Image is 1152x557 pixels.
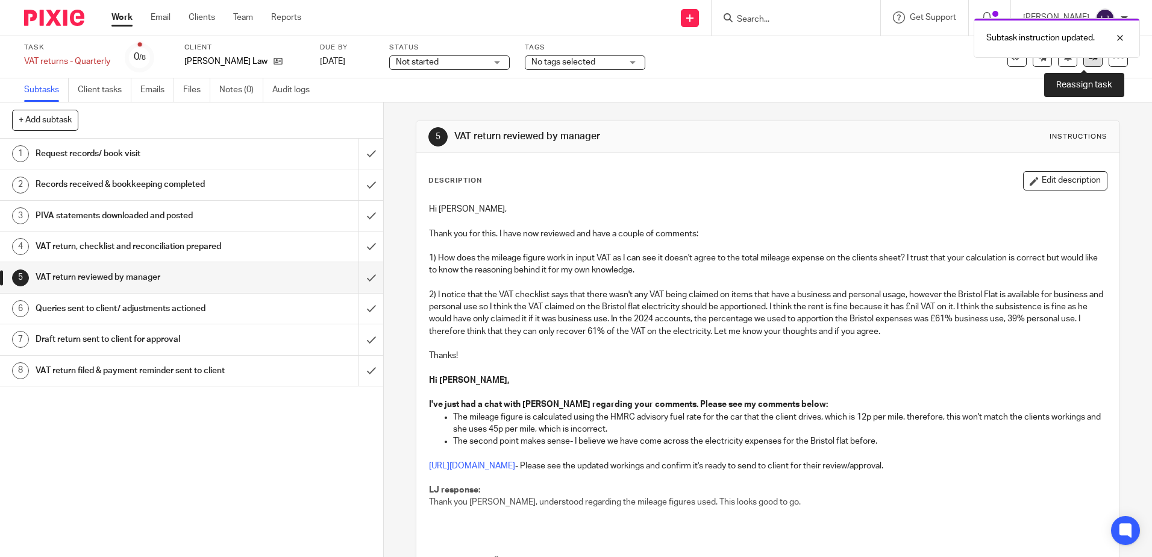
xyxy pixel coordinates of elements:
label: Status [389,43,510,52]
a: Audit logs [272,78,319,102]
div: Instructions [1050,132,1107,142]
a: [URL][DOMAIN_NAME] [429,462,515,470]
a: Emails [140,78,174,102]
p: Thank you for this. I have now reviewed and have a couple of comments: [429,228,1106,240]
a: Notes (0) [219,78,263,102]
label: Due by [320,43,374,52]
div: 3 [12,207,29,224]
h1: Queries sent to client/ adjustments actioned [36,300,243,318]
div: VAT returns - Quarterly [24,55,110,68]
div: 7 [12,331,29,348]
div: 2 [12,177,29,194]
label: Tags [525,43,645,52]
p: [PERSON_NAME] Law [184,55,268,68]
span: LJ response: [429,486,480,494]
a: Work [111,11,133,24]
button: Edit description [1023,171,1107,190]
h1: Request records/ book visit [36,145,243,163]
img: Pixie [24,10,84,26]
p: Hi [PERSON_NAME], [429,203,1106,215]
h1: VAT return reviewed by manager [36,268,243,286]
p: The mileage figure is calculated using the HMRC advisory fuel rate for the car that the client dr... [453,411,1106,436]
p: The second point makes sense- I believe we have come across the electricity expenses for the Bris... [453,435,1106,447]
a: Reports [271,11,301,24]
div: 4 [12,238,29,255]
h1: VAT return filed & payment reminder sent to client [36,362,243,380]
a: Team [233,11,253,24]
p: - Please see the updated workings and confirm it's ready to send to client for their review/appro... [429,460,1106,472]
a: Email [151,11,171,24]
a: Files [183,78,210,102]
h1: Draft return sent to client for approval [36,330,243,348]
h1: PIVA statements downloaded and posted [36,207,243,225]
div: 5 [428,127,448,146]
label: Task [24,43,110,52]
div: 5 [12,269,29,286]
a: Subtasks [24,78,69,102]
button: + Add subtask [12,110,78,130]
p: Description [428,176,482,186]
img: svg%3E [1095,8,1115,28]
span: [DATE] [320,57,345,66]
p: Subtask instruction updated. [986,32,1095,44]
div: 6 [12,300,29,317]
span: Not started [396,58,439,66]
a: Client tasks [78,78,131,102]
a: Clients [189,11,215,24]
small: /8 [139,54,146,61]
p: 2) I notice that the VAT checklist says that there wasn't any VAT being claimed on items that hav... [429,289,1106,338]
div: 1 [12,145,29,162]
p: Thanks! [429,350,1106,362]
div: 8 [12,362,29,379]
span: Thank you [PERSON_NAME], understood regarding the mileage figures used. This looks good to go. [429,498,801,506]
div: 0 [134,50,146,64]
label: Client [184,43,305,52]
span: No tags selected [531,58,595,66]
h1: VAT return reviewed by manager [454,130,794,143]
strong: I've just had a chat with [PERSON_NAME] regarding your comments. Please see my comments below: [429,400,828,409]
h1: VAT return, checklist and reconciliation prepared [36,238,243,256]
h1: Records received & bookkeeping completed [36,175,243,194]
p: 1) How does the mileage figure work in input VAT as I can see it doesn't agree to the total milea... [429,252,1106,277]
strong: Hi [PERSON_NAME], [429,376,509,385]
